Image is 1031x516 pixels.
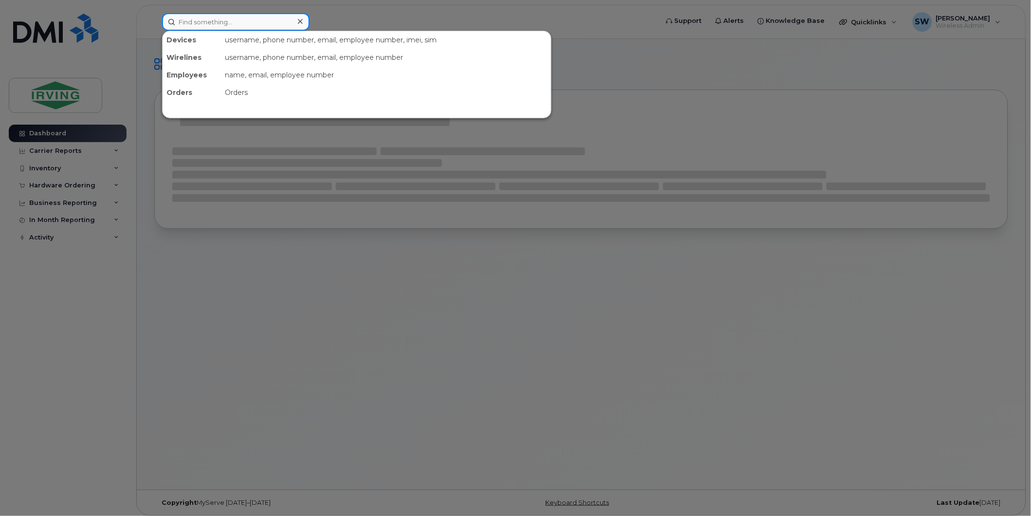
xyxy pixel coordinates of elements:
div: Employees [163,66,221,84]
div: Devices [163,31,221,49]
div: username, phone number, email, employee number, imei, sim [221,31,551,49]
div: username, phone number, email, employee number [221,49,551,66]
div: Orders [221,84,551,101]
div: name, email, employee number [221,66,551,84]
div: Orders [163,84,221,101]
div: Wirelines [163,49,221,66]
